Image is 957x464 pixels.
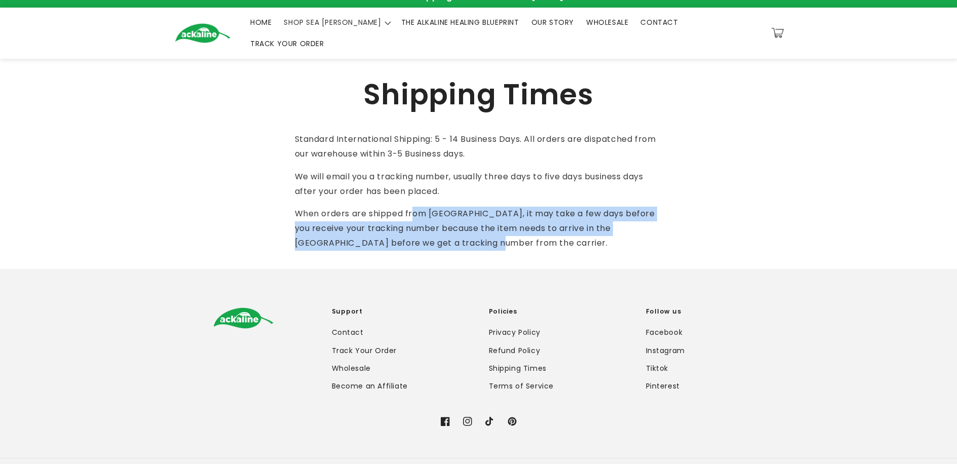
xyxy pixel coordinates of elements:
[250,39,324,48] span: TRACK YOUR ORDER
[634,12,684,33] a: CONTACT
[489,326,541,341] a: Privacy Policy
[640,18,678,27] span: CONTACT
[332,360,371,377] a: Wholesale
[586,18,628,27] span: WHOLESALE
[250,18,272,27] span: HOME
[295,132,663,162] p: Standard International Shipping: 5 - 14 Business Days. All orders are dispatched from our warehou...
[332,377,408,395] a: Become an Affiliate
[244,33,330,54] a: TRACK YOUR ORDER
[295,208,655,249] span: When orders are shipped from [GEOGRAPHIC_DATA], it may take a few days before you receive your tr...
[580,12,634,33] a: WHOLESALE
[332,342,397,360] a: Track Your Order
[278,12,395,33] summary: SHOP SEA [PERSON_NAME]
[646,326,683,341] a: Facebook
[489,360,547,377] a: Shipping Times
[244,12,278,33] a: HOME
[531,18,574,27] span: OUR STORY
[332,326,364,341] a: Contact
[284,18,381,27] span: SHOP SEA [PERSON_NAME]
[175,23,231,43] img: Ackaline
[489,342,541,360] a: Refund Policy
[401,18,519,27] span: THE ALKALINE HEALING BLUEPRINT
[489,377,554,395] a: Terms of Service
[295,170,663,199] p: We will email you a tracking number, usually three days to five days business days after your ord...
[646,342,685,360] a: Instagram
[295,77,663,112] h1: Shipping Times
[646,360,669,377] a: Tiktok
[646,307,783,316] h2: Follow us
[525,12,580,33] a: OUR STORY
[646,377,680,395] a: Pinterest
[489,307,626,316] h2: Policies
[332,307,469,316] h2: Support
[395,12,525,33] a: THE ALKALINE HEALING BLUEPRINT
